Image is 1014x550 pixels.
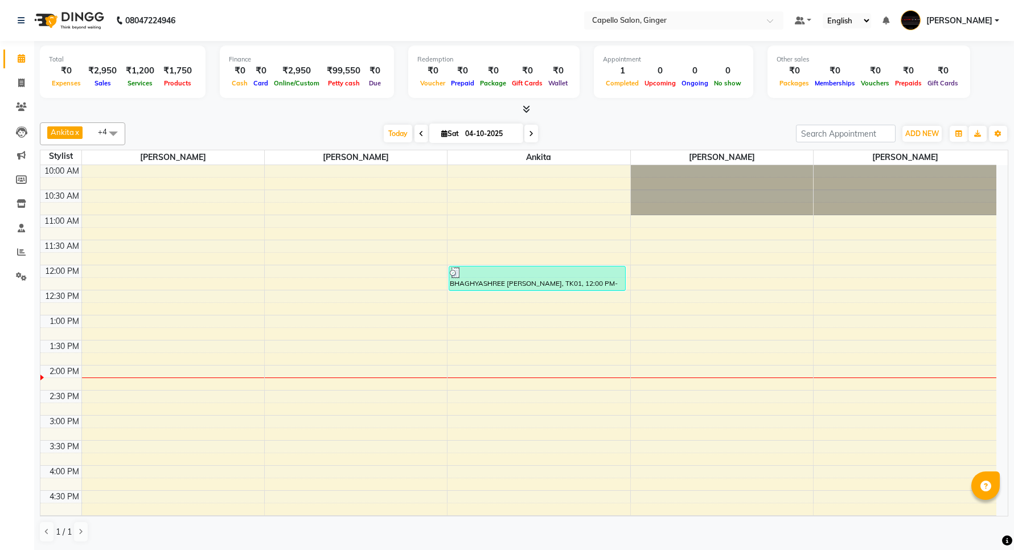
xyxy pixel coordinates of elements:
span: Memberships [812,79,858,87]
div: 3:00 PM [47,416,81,428]
span: Prepaid [448,79,477,87]
span: Today [384,125,412,142]
div: Total [49,55,196,64]
div: 1:00 PM [47,315,81,327]
div: 5:00 PM [47,516,81,528]
div: ₹0 [812,64,858,77]
iframe: chat widget [966,504,1003,539]
span: Gift Cards [925,79,961,87]
button: ADD NEW [902,126,942,142]
div: 10:30 AM [42,190,81,202]
span: Card [251,79,271,87]
div: 0 [679,64,711,77]
div: 3:30 PM [47,441,81,453]
div: Redemption [417,55,570,64]
div: 2:00 PM [47,366,81,377]
span: Completed [603,79,642,87]
span: Services [125,79,155,87]
div: 12:00 PM [43,265,81,277]
span: Prepaids [892,79,925,87]
div: ₹0 [251,64,271,77]
span: Petty cash [325,79,363,87]
div: ₹0 [49,64,84,77]
div: ₹0 [509,64,545,77]
span: ADD NEW [905,129,939,138]
div: ₹2,950 [84,64,121,77]
img: Capello Ginger [901,10,921,30]
span: [PERSON_NAME] [631,150,813,165]
span: Vouchers [858,79,892,87]
span: Gift Cards [509,79,545,87]
img: logo [29,5,107,36]
span: [PERSON_NAME] [82,150,264,165]
div: ₹0 [477,64,509,77]
div: Other sales [777,55,961,64]
div: 0 [642,64,679,77]
span: Cash [229,79,251,87]
div: ₹0 [365,64,385,77]
div: 11:30 AM [42,240,81,252]
div: ₹99,550 [322,64,365,77]
span: Wallet [545,79,570,87]
span: 1 / 1 [56,526,72,538]
div: 12:30 PM [43,290,81,302]
div: 4:00 PM [47,466,81,478]
input: 2025-10-04 [462,125,519,142]
div: 2:30 PM [47,391,81,403]
div: ₹0 [858,64,892,77]
span: +4 [98,127,116,136]
span: [PERSON_NAME] [814,150,996,165]
div: Finance [229,55,385,64]
span: Ankita [51,128,74,137]
div: ₹1,200 [121,64,159,77]
span: [PERSON_NAME] [926,15,992,27]
div: Appointment [603,55,744,64]
span: Package [477,79,509,87]
div: 11:00 AM [42,215,81,227]
span: [PERSON_NAME] [265,150,447,165]
span: Packages [777,79,812,87]
div: 10:00 AM [42,165,81,177]
span: Voucher [417,79,448,87]
b: 08047224946 [125,5,175,36]
div: ₹0 [892,64,925,77]
span: Sales [92,79,114,87]
div: BHAGHYASHREE [PERSON_NAME], TK01, 12:00 PM-12:30 PM, Keratin Spa [449,266,625,290]
div: ₹0 [777,64,812,77]
a: x [74,128,79,137]
span: Sat [438,129,462,138]
div: ₹0 [545,64,570,77]
div: 1 [603,64,642,77]
span: Upcoming [642,79,679,87]
div: Stylist [40,150,81,162]
div: 0 [711,64,744,77]
span: Ankita [448,150,630,165]
span: Due [366,79,384,87]
div: ₹0 [229,64,251,77]
span: Products [161,79,194,87]
span: Ongoing [679,79,711,87]
div: 4:30 PM [47,491,81,503]
span: Expenses [49,79,84,87]
div: ₹2,950 [271,64,322,77]
input: Search Appointment [796,125,896,142]
div: ₹0 [417,64,448,77]
div: 1:30 PM [47,340,81,352]
span: No show [711,79,744,87]
div: ₹0 [925,64,961,77]
span: Online/Custom [271,79,322,87]
div: ₹0 [448,64,477,77]
div: ₹1,750 [159,64,196,77]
